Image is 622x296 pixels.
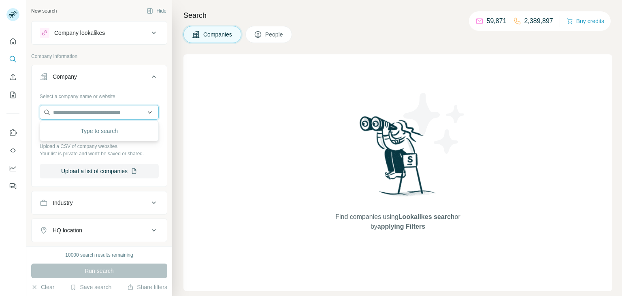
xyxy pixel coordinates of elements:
[398,213,455,220] span: Lookalikes search
[70,283,111,291] button: Save search
[31,53,167,60] p: Company information
[183,10,612,21] h4: Search
[6,88,19,102] button: My lists
[40,164,159,178] button: Upload a list of companies
[40,143,159,150] p: Upload a CSV of company websites.
[524,16,553,26] p: 2,389,897
[487,16,507,26] p: 59,871
[6,52,19,66] button: Search
[40,90,159,100] div: Select a company name or website
[356,114,440,204] img: Surfe Illustration - Woman searching with binoculars
[265,30,284,39] span: People
[53,73,77,81] div: Company
[141,5,172,17] button: Hide
[31,7,57,15] div: New search
[398,87,471,160] img: Surfe Illustration - Stars
[32,67,167,90] button: Company
[40,150,159,157] p: Your list is private and won't be saved or shared.
[6,143,19,158] button: Use Surfe API
[32,221,167,240] button: HQ location
[567,15,604,27] button: Buy credits
[6,70,19,84] button: Enrich CSV
[203,30,233,39] span: Companies
[6,179,19,193] button: Feedback
[53,199,73,207] div: Industry
[42,123,157,139] div: Type to search
[127,283,167,291] button: Share filters
[6,161,19,176] button: Dashboard
[377,223,425,230] span: applying Filters
[32,193,167,212] button: Industry
[6,34,19,49] button: Quick start
[65,251,133,259] div: 10000 search results remaining
[54,29,105,37] div: Company lookalikes
[31,283,54,291] button: Clear
[6,125,19,140] button: Use Surfe on LinkedIn
[53,226,82,234] div: HQ location
[32,23,167,43] button: Company lookalikes
[333,212,462,232] span: Find companies using or by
